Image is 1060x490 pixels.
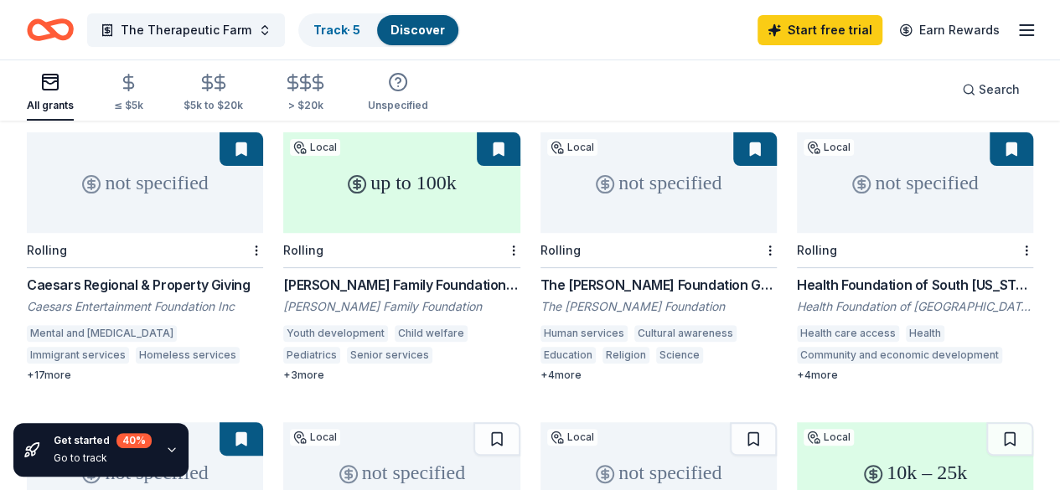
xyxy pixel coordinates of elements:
[27,298,263,315] div: Caesars Entertainment Foundation Inc
[368,99,428,112] div: Unspecified
[540,325,628,342] div: Human services
[27,325,177,342] div: Mental and [MEDICAL_DATA]
[797,243,837,257] div: Rolling
[395,325,468,342] div: Child welfare
[804,429,854,446] div: Local
[27,65,74,121] button: All grants
[540,132,777,233] div: not specified
[298,13,460,47] button: Track· 5Discover
[804,139,854,156] div: Local
[283,243,323,257] div: Rolling
[439,347,508,364] div: Employment
[540,369,777,382] div: + 4 more
[797,132,1033,233] div: not specified
[540,243,581,257] div: Rolling
[889,15,1010,45] a: Earn Rewards
[116,433,152,448] div: 40 %
[949,73,1033,106] button: Search
[54,451,152,465] div: Go to track
[184,99,243,112] div: $5k to $20k
[797,132,1033,382] a: not specifiedLocalRollingHealth Foundation of South [US_STATE] GrantsHealth Foundation of [GEOGRA...
[27,132,263,382] a: not specifiedRollingCaesars Regional & Property GivingCaesars Entertainment Foundation IncMental ...
[27,347,129,364] div: Immigrant services
[368,65,428,121] button: Unspecified
[290,139,340,156] div: Local
[136,347,240,364] div: Homeless services
[758,15,882,45] a: Start free trial
[390,23,445,37] a: Discover
[547,139,597,156] div: Local
[283,132,520,382] a: up to 100kLocalRolling[PERSON_NAME] Family Foundation Grant[PERSON_NAME] Family FoundationYouth d...
[797,347,1002,364] div: Community and economic development
[547,429,597,446] div: Local
[283,99,328,112] div: > $20k
[114,99,143,112] div: ≤ $5k
[283,275,520,295] div: [PERSON_NAME] Family Foundation Grant
[283,132,520,233] div: up to 100k
[27,243,67,257] div: Rolling
[656,347,703,364] div: Science
[184,66,243,121] button: $5k to $20k
[283,66,328,121] button: > $20k
[27,275,263,295] div: Caesars Regional & Property Giving
[283,347,340,364] div: Pediatrics
[797,298,1033,315] div: Health Foundation of [GEOGRAPHIC_DATA][US_STATE]
[347,347,432,364] div: Senior services
[27,10,74,49] a: Home
[979,80,1020,100] span: Search
[797,275,1033,295] div: Health Foundation of South [US_STATE] Grants
[540,347,596,364] div: Education
[540,275,777,295] div: The [PERSON_NAME] Foundation Grant
[906,325,944,342] div: Health
[283,325,388,342] div: Youth development
[313,23,360,37] a: Track· 5
[797,369,1033,382] div: + 4 more
[87,13,285,47] button: The Therapeutic Farm
[540,132,777,382] a: not specifiedLocalRollingThe [PERSON_NAME] Foundation GrantThe [PERSON_NAME] FoundationHuman serv...
[602,347,649,364] div: Religion
[27,99,74,112] div: All grants
[540,298,777,315] div: The [PERSON_NAME] Foundation
[634,325,737,342] div: Cultural awareness
[797,325,899,342] div: Health care access
[283,298,520,315] div: [PERSON_NAME] Family Foundation
[27,369,263,382] div: + 17 more
[114,66,143,121] button: ≤ $5k
[290,429,340,446] div: Local
[54,433,152,448] div: Get started
[283,369,520,382] div: + 3 more
[121,20,251,40] span: The Therapeutic Farm
[27,132,263,233] div: not specified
